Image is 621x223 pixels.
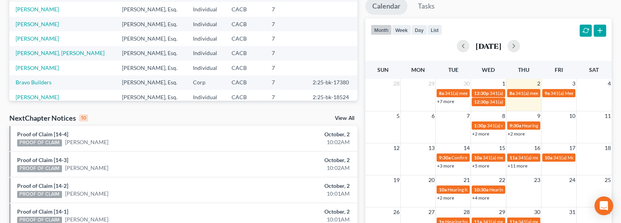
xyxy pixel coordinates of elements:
div: October, 2 [244,130,350,138]
a: +5 more [472,163,489,169]
h2: [DATE] [476,42,501,50]
div: October, 2 [244,156,350,164]
span: 3 [571,79,576,88]
span: 27 [428,207,435,217]
span: 10a [545,155,552,161]
span: Hearing for [PERSON_NAME] [448,187,508,193]
span: 23 [533,175,541,185]
td: 7 [265,31,306,46]
a: [PERSON_NAME] [65,164,108,172]
div: 10:01AM [244,190,350,198]
td: [PERSON_NAME], Esq. [116,17,187,31]
span: 12:30p [474,90,489,96]
span: 1 [501,79,506,88]
span: 13 [428,143,435,153]
div: October, 2 [244,208,350,216]
span: 21 [463,175,471,185]
td: CACB [225,17,265,31]
td: [PERSON_NAME], Esq. [116,90,187,104]
span: 31 [568,207,576,217]
span: Mon [411,66,425,73]
span: 30 [533,207,541,217]
span: 341(a) meeting for [PERSON_NAME] [518,155,593,161]
div: PROOF OF CLAIM [17,165,62,172]
span: 28 [393,79,400,88]
button: month [371,25,392,35]
span: Thu [518,66,529,73]
a: Bravo Builders [16,79,51,86]
a: +3 more [437,163,454,169]
td: 2:25-bk-17380 [306,75,357,90]
span: 8 [501,111,506,121]
td: [PERSON_NAME], Esq. [116,46,187,61]
a: Proof of Claim [14-4] [17,131,68,137]
span: 15 [498,143,506,153]
td: Individual [187,46,225,61]
button: day [411,25,427,35]
a: Proof of Claim [14-3] [17,157,68,163]
span: 9 [536,111,541,121]
span: 341(a) meeting for [PERSON_NAME] [483,155,558,161]
td: [PERSON_NAME], Esq. [116,75,187,90]
td: CACB [225,90,265,104]
button: week [392,25,411,35]
span: 2 [536,79,541,88]
span: 17 [568,143,576,153]
div: 10 [79,114,88,121]
a: [PERSON_NAME] [16,35,59,42]
span: 28 [463,207,471,217]
span: 9a [545,90,550,96]
span: 341(a) meeting for [PERSON_NAME] [445,90,520,96]
div: PROOF OF CLAIM [17,139,62,146]
td: [PERSON_NAME], Esq. [116,31,187,46]
span: 19 [393,175,400,185]
a: +7 more [437,98,454,104]
div: 10:02AM [244,138,350,146]
td: Corp [187,75,225,90]
span: 8a [439,90,444,96]
div: Open Intercom Messenger [594,196,613,215]
td: 7 [265,46,306,61]
span: 26 [393,207,400,217]
td: CACB [225,61,265,75]
span: 5 [396,111,400,121]
td: CACB [225,31,265,46]
span: 18 [604,143,612,153]
td: [PERSON_NAME], Esq. [116,2,187,16]
td: 2:25-bk-18524 [306,90,357,104]
a: [PERSON_NAME] [16,6,59,12]
span: Sun [377,66,389,73]
div: 10:02AM [244,164,350,172]
span: 30 [463,79,471,88]
td: Individual [187,17,225,31]
a: [PERSON_NAME] [16,21,59,27]
span: Sat [589,66,599,73]
td: 7 [265,17,306,31]
span: 341(a) Meeting for [PERSON_NAME] [490,90,565,96]
td: 7 [265,2,306,16]
span: 8a [510,90,515,96]
span: 20 [428,175,435,185]
a: +11 more [508,163,527,169]
div: NextChapter Notices [9,113,88,123]
td: 7 [265,61,306,75]
td: Individual [187,61,225,75]
td: CACB [225,46,265,61]
td: 7 [265,90,306,104]
span: 341(a) meeting for [PERSON_NAME] [487,123,562,128]
span: 10 [568,111,576,121]
span: 6 [431,111,435,121]
a: +2 more [508,131,525,137]
a: Proof of Claim [14-1] [17,208,68,215]
a: [PERSON_NAME] [16,64,59,71]
span: 7 [466,111,471,121]
span: 10a [474,155,482,161]
button: list [427,25,442,35]
a: Proof of Claim [14-2] [17,182,68,189]
a: +4 more [472,195,489,201]
td: CACB [225,2,265,16]
a: [PERSON_NAME] [16,94,59,100]
a: +2 more [472,131,489,137]
span: 12:30p [474,99,489,105]
span: 29 [428,79,435,88]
